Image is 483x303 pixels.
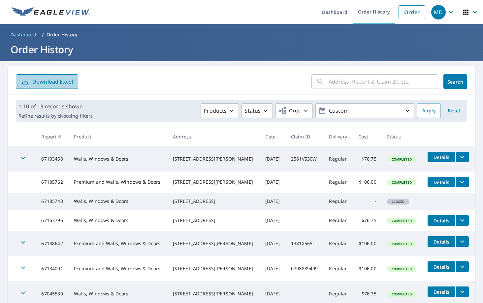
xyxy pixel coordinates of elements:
[260,146,286,171] td: [DATE]
[260,193,286,210] td: [DATE]
[428,261,455,272] button: detailsBtn-67134001
[353,146,382,171] td: $76.75
[324,256,353,281] td: Regular
[36,127,69,146] th: Report #
[204,107,227,115] p: Products
[388,199,409,204] span: Closed
[455,236,469,247] button: filesDropdownBtn-67138642
[353,171,382,193] td: $106.00
[455,152,469,162] button: filesDropdownBtn-67193458
[275,103,313,118] button: Orgs
[315,103,414,118] button: Custom
[428,236,455,247] button: detailsBtn-67138642
[8,29,475,40] nav: breadcrumb
[260,256,286,281] td: [DATE]
[36,146,69,171] td: 67193458
[324,210,353,231] td: Regular
[353,231,382,256] td: $106.00
[173,265,255,272] div: [STREET_ADDRESS][PERSON_NAME]
[260,171,286,193] td: [DATE]
[278,107,301,115] span: Orgs
[8,29,39,40] a: Dashboard
[286,231,324,256] td: 1381X565L
[353,256,382,281] td: $106.00
[241,103,273,118] button: Status
[324,231,353,256] td: Regular
[443,74,467,89] button: Search
[428,177,455,187] button: detailsBtn-67185762
[173,290,255,297] div: [STREET_ADDRESS][PERSON_NAME]
[455,286,469,297] button: filesDropdownBtn-67045530
[244,107,261,115] p: Status
[324,146,353,171] td: Regular
[382,127,422,146] th: Status
[260,231,286,256] td: [DATE]
[12,7,90,17] img: EV Logo
[428,215,455,226] button: detailsBtn-67163796
[8,43,475,56] h1: Order History
[69,256,167,281] td: Premium and Walls, Windows & Doors
[326,105,403,117] p: Custom
[455,261,469,272] button: filesDropdownBtn-67134001
[431,5,446,19] div: MD
[422,107,435,115] span: Apply
[47,31,78,38] p: Order History
[173,217,255,224] div: [STREET_ADDRESS]
[329,72,438,91] input: Address, Report #, Claim ID, etc.
[443,103,465,118] button: Reset
[432,264,451,270] span: Details
[432,217,451,224] span: Details
[69,231,167,256] td: Premium and Walls, Windows & Doors
[432,179,451,185] span: Details
[388,292,416,296] span: Completed
[18,113,93,119] p: Refine results by choosing filters
[432,239,451,245] span: Details
[388,218,416,223] span: Completed
[69,193,167,210] td: Walls, Windows & Doors
[353,127,382,146] th: Cost
[432,154,451,160] span: Details
[286,127,324,146] th: Claim ID
[260,127,286,146] th: Date
[324,193,353,210] td: Regular
[428,152,455,162] button: detailsBtn-67193458
[286,256,324,281] td: 0798889499
[36,256,69,281] td: 67134001
[18,102,93,110] p: 1-10 of 13 records shown
[324,127,353,146] th: Delivery
[69,146,167,171] td: Walls, Windows & Doors
[324,171,353,193] td: Regular
[36,171,69,193] td: 67185762
[446,107,462,115] span: Reset
[388,267,416,271] span: Completed
[173,156,255,162] div: [STREET_ADDRESS][PERSON_NAME]
[173,179,255,185] div: [STREET_ADDRESS][PERSON_NAME]
[42,31,44,39] li: /
[449,79,462,85] span: Search
[353,193,382,210] td: -
[69,210,167,231] td: Walls, Windows & Doors
[36,210,69,231] td: 67163796
[417,103,441,118] button: Apply
[388,180,416,185] span: Completed
[36,193,69,210] td: 67185743
[168,127,260,146] th: Address
[428,286,455,297] button: detailsBtn-67045530
[16,74,78,89] button: Download Excel
[455,177,469,187] button: filesDropdownBtn-67185762
[173,240,255,247] div: [STREET_ADDRESS][PERSON_NAME]
[432,289,451,295] span: Details
[388,242,416,246] span: Completed
[455,215,469,226] button: filesDropdownBtn-67163796
[32,78,73,85] p: Download Excel
[69,171,167,193] td: Premium and Walls, Windows & Doors
[286,146,324,171] td: 2581V530W
[353,210,382,231] td: $76.75
[36,231,69,256] td: 67138642
[388,157,416,162] span: Completed
[201,103,239,118] button: Products
[173,198,255,205] div: [STREET_ADDRESS]
[399,5,425,19] a: Order
[11,31,37,38] span: Dashboard
[260,210,286,231] td: [DATE]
